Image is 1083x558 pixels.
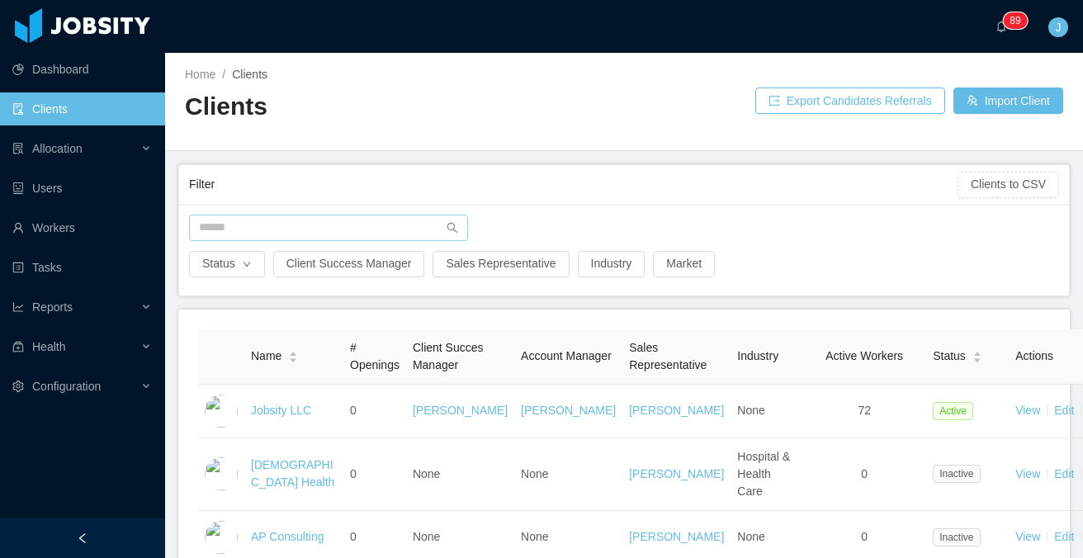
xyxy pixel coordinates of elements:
a: icon: profileTasks [12,251,152,284]
a: View [1015,404,1040,417]
td: 0 [343,438,406,511]
a: icon: robotUsers [12,172,152,205]
span: Actions [1015,349,1053,362]
button: Statusicon: down [189,251,265,277]
button: Sales Representative [433,251,569,277]
i: icon: caret-down [972,356,981,361]
button: Client Success Manager [273,251,425,277]
span: Clients [232,68,267,81]
div: Filter [189,169,958,200]
a: [PERSON_NAME] [629,467,724,480]
i: icon: line-chart [12,301,24,313]
td: 72 [802,385,926,438]
img: dc41d540-fa30-11e7-b498-73b80f01daf1_657caab8ac997-400w.png [205,395,238,428]
a: Edit [1054,467,1074,480]
a: Jobsity LLC [251,404,311,417]
i: icon: caret-down [289,356,298,361]
span: None [413,467,440,480]
a: [PERSON_NAME] [629,404,724,417]
span: Status [933,348,966,365]
span: Configuration [32,380,101,393]
a: [PERSON_NAME] [521,404,616,417]
button: Clients to CSV [958,172,1059,198]
i: icon: caret-up [972,350,981,355]
a: Edit [1054,404,1074,417]
a: icon: pie-chartDashboard [12,53,152,86]
span: Sales Representative [629,341,707,371]
span: Name [251,348,281,365]
img: 6a95fc60-fa44-11e7-a61b-55864beb7c96_5a5d513336692-400w.png [205,521,238,554]
i: icon: medicine-box [12,341,24,352]
span: Client Succes Manager [413,341,484,371]
a: View [1015,530,1040,543]
i: icon: bell [996,21,1007,32]
button: icon: usergroup-addImport Client [953,87,1063,114]
i: icon: search [447,222,458,234]
span: Active Workers [825,349,903,362]
a: icon: auditClients [12,92,152,125]
i: icon: solution [12,143,24,154]
sup: 89 [1003,12,1027,29]
img: 6a8e90c0-fa44-11e7-aaa7-9da49113f530_5a5d50e77f870-400w.png [205,457,238,490]
span: None [413,530,440,543]
button: icon: exportExport Candidates Referrals [755,87,945,114]
a: AP Consulting [251,530,324,543]
td: 0 [802,438,926,511]
p: 8 [1010,12,1015,29]
a: icon: userWorkers [12,211,152,244]
i: icon: caret-up [289,350,298,355]
span: Inactive [933,528,980,546]
span: None [521,467,548,480]
span: None [737,404,764,417]
td: 0 [343,385,406,438]
span: Reports [32,300,73,314]
span: / [222,68,225,81]
a: [PERSON_NAME] [413,404,508,417]
span: Industry [737,349,778,362]
i: icon: setting [12,381,24,392]
a: Edit [1054,530,1074,543]
div: Sort [288,349,298,361]
span: Allocation [32,142,83,155]
a: [DEMOGRAPHIC_DATA] Health [251,458,334,489]
button: Market [653,251,715,277]
span: Account Manager [521,349,612,362]
span: J [1056,17,1062,37]
a: Home [185,68,215,81]
a: [PERSON_NAME] [629,530,724,543]
span: Hospital & Health Care [737,450,790,498]
div: Sort [972,349,982,361]
a: View [1015,467,1040,480]
p: 9 [1015,12,1021,29]
span: None [521,530,548,543]
button: Industry [578,251,646,277]
span: Health [32,340,65,353]
span: # Openings [350,341,400,371]
span: Active [933,402,973,420]
span: None [737,530,764,543]
span: Inactive [933,465,980,483]
h2: Clients [185,90,624,124]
